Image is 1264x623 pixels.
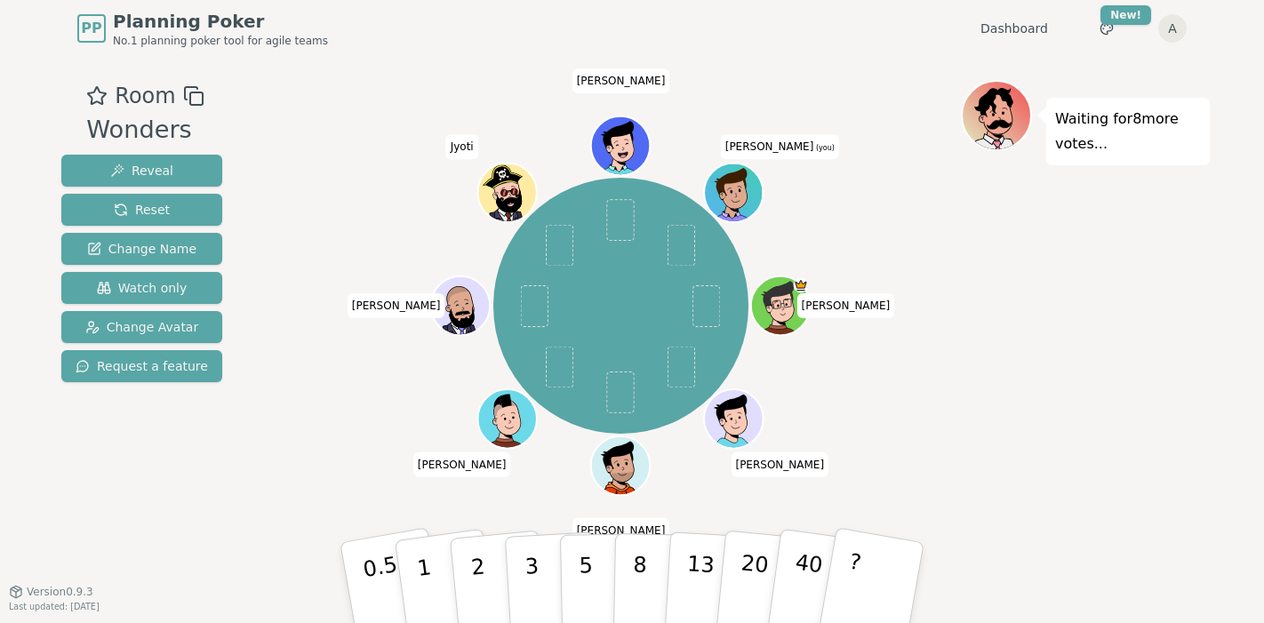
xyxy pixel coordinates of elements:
span: Click to change your name [413,452,511,477]
button: Request a feature [61,350,222,382]
a: Dashboard [980,20,1048,37]
span: Click to change your name [348,293,445,318]
button: Change Name [61,233,222,265]
div: New! [1100,5,1151,25]
span: Change Avatar [85,318,199,336]
div: Wonders [86,112,204,148]
button: Watch only [61,272,222,304]
a: PPPlanning PokerNo.1 planning poker tool for agile teams [77,9,328,48]
span: Click to change your name [572,68,670,93]
span: PP [81,18,101,39]
span: (you) [813,144,835,152]
span: Click to change your name [731,452,828,477]
span: Click to change your name [797,293,895,318]
span: Planning Poker [113,9,328,34]
span: Reveal [110,162,173,180]
span: Change Name [87,240,196,258]
button: A [1158,14,1187,43]
span: Click to change your name [446,134,478,159]
button: Version0.9.3 [9,585,93,599]
span: Watch only [97,279,188,297]
span: Click to change your name [721,134,839,159]
span: No.1 planning poker tool for agile teams [113,34,328,48]
p: Waiting for 8 more votes... [1055,107,1201,156]
span: Request a feature [76,357,208,375]
span: Reset [114,201,170,219]
button: Reveal [61,155,222,187]
button: Click to change your avatar [707,165,762,220]
button: Reset [61,194,222,226]
span: ryan is the host [794,278,809,293]
button: Change Avatar [61,311,222,343]
span: Version 0.9.3 [27,585,93,599]
button: Add as favourite [86,80,108,112]
span: Click to change your name [572,518,670,543]
span: Last updated: [DATE] [9,602,100,611]
span: Room [115,80,175,112]
button: New! [1091,12,1123,44]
